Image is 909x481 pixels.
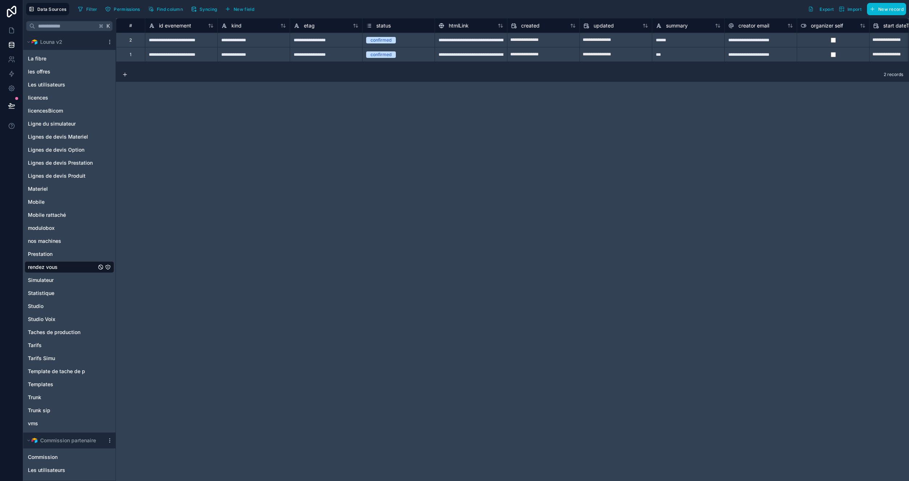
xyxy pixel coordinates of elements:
[130,52,131,58] div: 1
[231,22,242,29] span: kind
[106,24,111,29] span: K
[37,7,67,12] span: Data Sources
[114,7,140,12] span: Permissions
[122,23,139,28] div: #
[521,22,540,29] span: created
[666,22,688,29] span: summary
[847,7,862,12] span: Import
[376,22,391,29] span: status
[594,22,614,29] span: updated
[864,3,906,15] a: New record
[75,4,100,14] button: Filter
[129,37,132,43] div: 2
[449,22,469,29] span: htmlLink
[884,72,903,77] span: 2 records
[811,22,843,29] span: organizer self
[86,7,97,12] span: Filter
[304,22,315,29] span: etag
[234,7,254,12] span: New field
[200,7,217,12] span: Syncing
[188,4,222,14] a: Syncing
[188,4,219,14] button: Syncing
[159,22,191,29] span: id evenement
[738,22,769,29] span: creator email
[222,4,257,14] button: New field
[370,51,391,58] div: confirmed
[146,4,185,14] button: Find column
[26,3,69,15] button: Data Sources
[805,3,836,15] button: Export
[102,4,142,14] button: Permissions
[370,37,391,43] div: confirmed
[836,3,864,15] button: Import
[820,7,834,12] span: Export
[102,4,145,14] a: Permissions
[867,3,906,15] button: New record
[878,7,904,12] span: New record
[157,7,183,12] span: Find column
